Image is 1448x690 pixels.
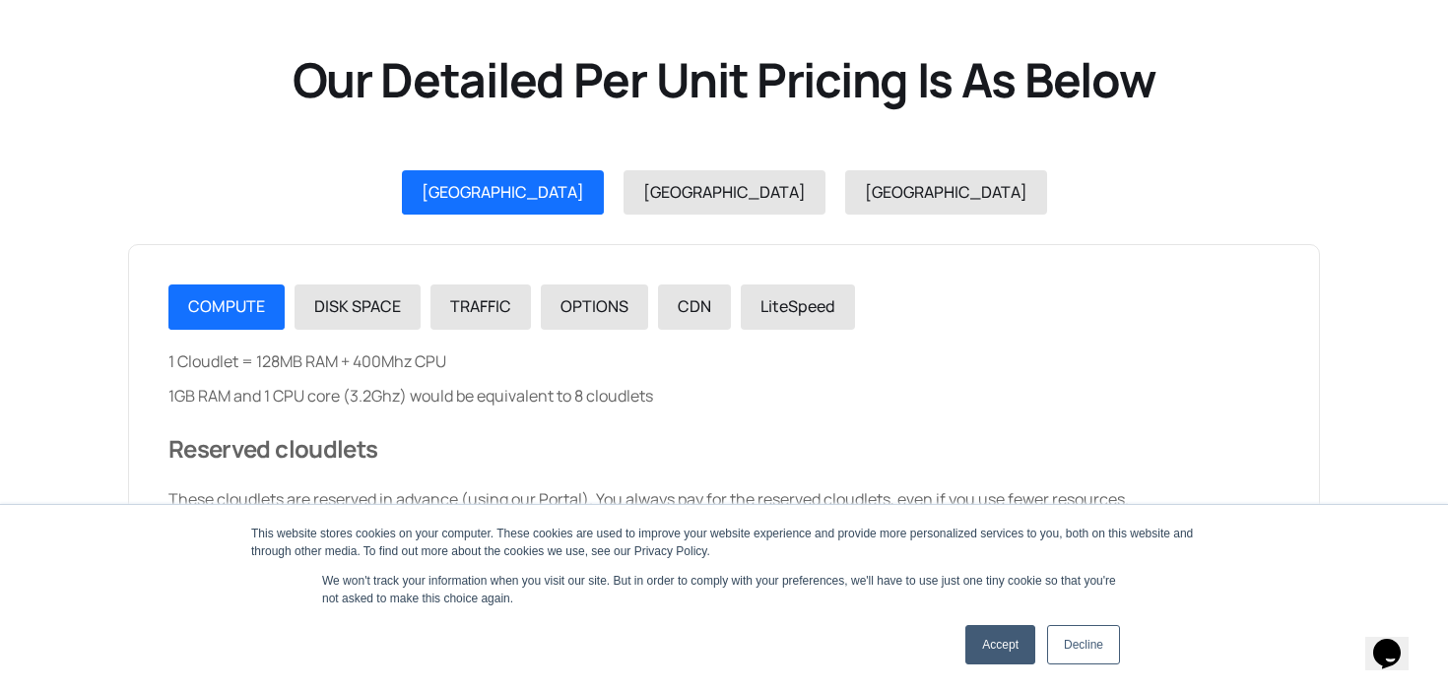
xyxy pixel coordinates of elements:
[168,432,377,465] span: Reserved cloudlets
[322,572,1126,607] p: We won't track your information when you visit our site. But in order to comply with your prefere...
[865,181,1027,203] span: [GEOGRAPHIC_DATA]
[678,295,711,317] span: CDN
[118,49,1330,110] h2: Our Detailed Per Unit Pricing Is As Below
[643,181,806,203] span: [GEOGRAPHIC_DATA]
[1047,625,1120,664] a: Decline
[560,295,628,317] span: OPTIONS
[760,295,835,317] span: LiteSpeed
[450,295,511,317] span: TRAFFIC
[314,295,401,317] span: DISK SPACE
[188,295,265,317] span: COMPUTE
[422,181,584,203] span: [GEOGRAPHIC_DATA]
[1365,611,1428,670] iframe: chat widget
[965,625,1035,664] a: Accept
[251,525,1197,560] div: This website stores cookies on your computer. These cookies are used to improve your website expe...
